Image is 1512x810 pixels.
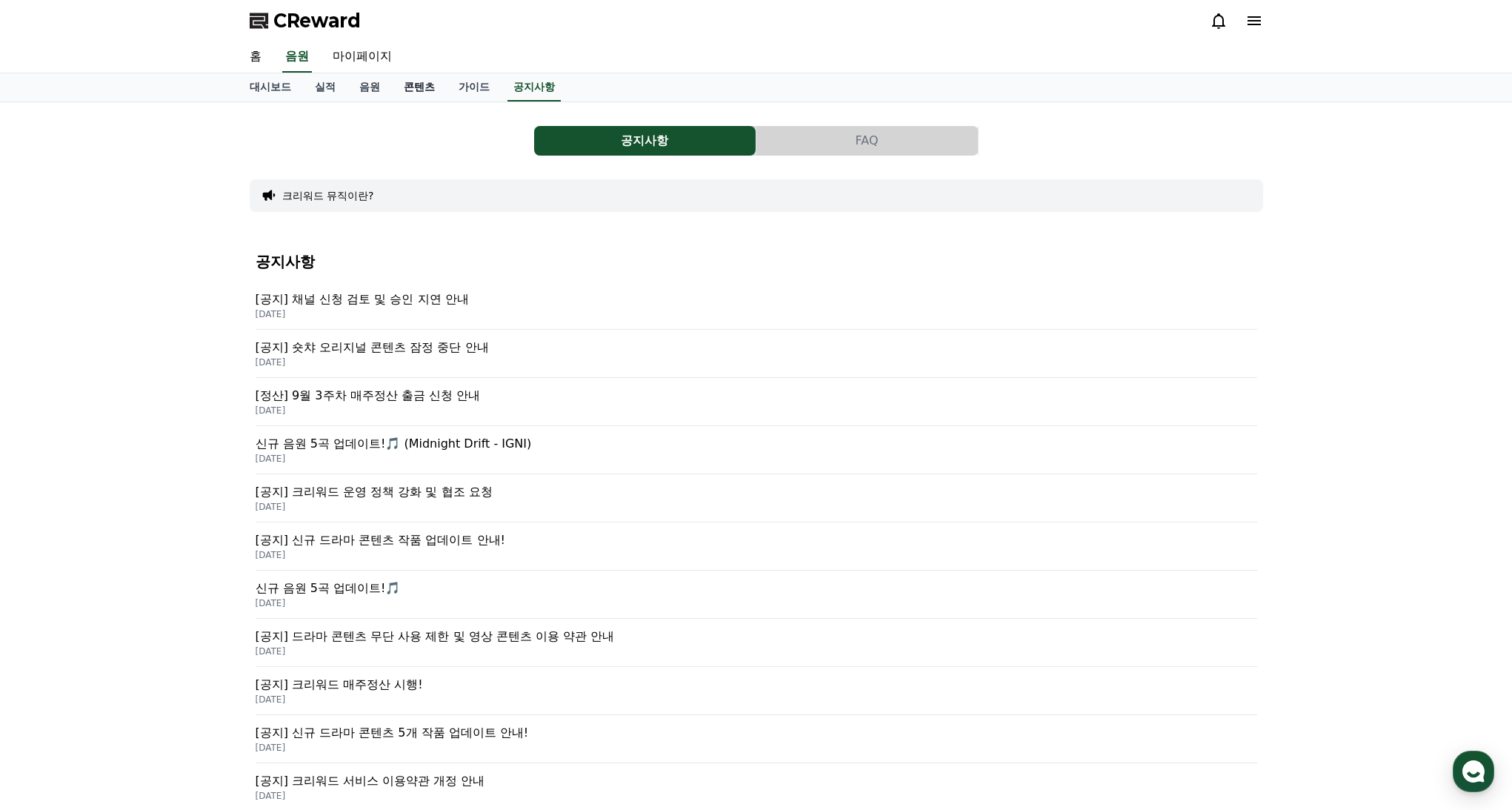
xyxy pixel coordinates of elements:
[238,42,273,73] a: 홈
[256,667,1257,715] a: [공지] 크리워드 매주정산 시행! [DATE]
[282,42,312,73] a: 음원
[256,694,1257,706] p: [DATE]
[256,522,1257,571] a: [공지] 신규 드라마 콘텐츠 작품 업데이트 안내! [DATE]
[256,772,1257,790] p: [공지] 크리워드 서비스 이용약관 개정 안내
[256,549,1257,561] p: [DATE]
[321,42,404,73] a: 마이페이지
[256,715,1257,763] a: [공지] 신규 드라마 콘텐츠 5개 작품 업데이트 안내! [DATE]
[256,356,1257,368] p: [DATE]
[256,435,1257,453] p: 신규 음원 5곡 업데이트!🎵 (Midnight Drift - IGNI)
[256,597,1257,609] p: [DATE]
[303,73,347,102] a: 실적
[256,378,1257,426] a: [정산] 9월 3주차 매주정산 출금 신청 안내 [DATE]
[756,126,978,156] button: FAQ
[191,470,284,507] a: Settings
[256,619,1257,667] a: [공지] 드라마 콘텐츠 무단 사용 제한 및 영상 콘텐츠 이용 약관 안내 [DATE]
[256,676,1257,694] p: [공지] 크리워드 매주정산 시행!
[256,253,1257,270] h4: 공지사항
[238,73,303,102] a: 대시보드
[98,470,191,507] a: Messages
[447,73,502,102] a: 가이드
[256,474,1257,522] a: [공지] 크리워드 운영 정책 강화 및 협조 요청 [DATE]
[273,9,361,33] span: CReward
[256,405,1257,416] p: [DATE]
[256,453,1257,465] p: [DATE]
[256,387,1257,405] p: [정산] 9월 3주차 매주정산 출금 신청 안내
[256,330,1257,378] a: [공지] 숏챠 오리지널 콘텐츠 잠정 중단 안내 [DATE]
[256,282,1257,330] a: [공지] 채널 신청 검토 및 승인 지연 안내 [DATE]
[256,308,1257,320] p: [DATE]
[256,742,1257,754] p: [DATE]
[256,501,1257,513] p: [DATE]
[4,470,98,507] a: Home
[256,339,1257,356] p: [공지] 숏챠 오리지널 콘텐츠 잠정 중단 안내
[256,483,1257,501] p: [공지] 크리워드 운영 정책 강화 및 협조 요청
[256,291,1257,308] p: [공지] 채널 신청 검토 및 승인 지연 안내
[347,73,392,102] a: 음원
[256,531,1257,549] p: [공지] 신규 드라마 콘텐츠 작품 업데이트 안내!
[250,9,361,33] a: CReward
[256,571,1257,619] a: 신규 음원 5곡 업데이트!🎵 [DATE]
[282,188,374,203] button: 크리워드 뮤직이란?
[38,492,64,504] span: Home
[756,126,979,156] a: FAQ
[123,493,167,505] span: Messages
[256,724,1257,742] p: [공지] 신규 드라마 콘텐츠 5개 작품 업데이트 안내!
[256,645,1257,657] p: [DATE]
[219,492,256,504] span: Settings
[256,790,1257,802] p: [DATE]
[534,126,756,156] button: 공지사항
[256,426,1257,474] a: 신규 음원 5곡 업데이트!🎵 (Midnight Drift - IGNI) [DATE]
[256,628,1257,645] p: [공지] 드라마 콘텐츠 무단 사용 제한 및 영상 콘텐츠 이용 약관 안내
[392,73,447,102] a: 콘텐츠
[507,73,561,102] a: 공지사항
[256,580,1257,597] p: 신규 음원 5곡 업데이트!🎵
